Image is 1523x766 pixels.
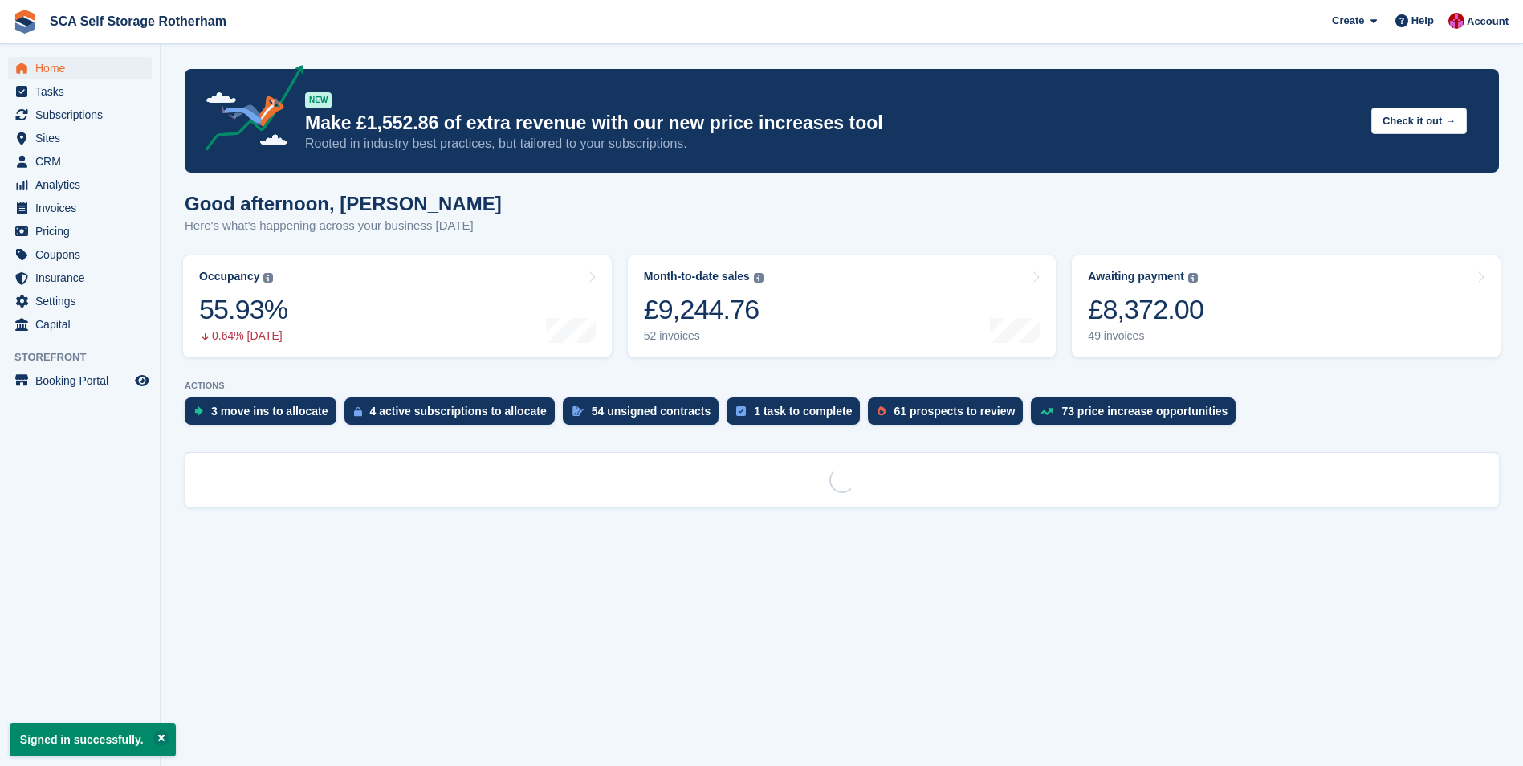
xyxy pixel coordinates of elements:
span: Account [1467,14,1509,30]
img: price-adjustments-announcement-icon-8257ccfd72463d97f412b2fc003d46551f7dbcb40ab6d574587a9cd5c0d94... [192,65,304,157]
a: 1 task to complete [727,397,868,433]
a: menu [8,127,152,149]
span: Capital [35,313,132,336]
a: menu [8,220,152,242]
a: menu [8,197,152,219]
div: Occupancy [199,270,259,283]
div: 54 unsigned contracts [592,405,711,418]
a: 54 unsigned contracts [563,397,727,433]
a: menu [8,150,152,173]
a: 73 price increase opportunities [1031,397,1244,433]
img: prospect-51fa495bee0391a8d652442698ab0144808aea92771e9ea1ae160a38d050c398.svg [878,406,886,416]
div: 52 invoices [644,329,764,343]
p: Make £1,552.86 of extra revenue with our new price increases tool [305,112,1358,135]
span: Insurance [35,267,132,289]
a: 61 prospects to review [868,397,1031,433]
a: menu [8,313,152,336]
div: Awaiting payment [1088,270,1184,283]
div: 49 invoices [1088,329,1203,343]
a: menu [8,80,152,103]
a: menu [8,173,152,196]
span: Booking Portal [35,369,132,392]
div: Month-to-date sales [644,270,750,283]
span: Sites [35,127,132,149]
p: Here's what's happening across your business [DATE] [185,217,502,235]
img: icon-info-grey-7440780725fd019a000dd9b08b2336e03edf1995a4989e88bcd33f0948082b44.svg [1188,273,1198,283]
div: 61 prospects to review [894,405,1015,418]
a: menu [8,290,152,312]
span: CRM [35,150,132,173]
img: active_subscription_to_allocate_icon-d502201f5373d7db506a760aba3b589e785aa758c864c3986d89f69b8ff3... [354,406,362,417]
a: Awaiting payment £8,372.00 49 invoices [1072,255,1501,357]
img: Thomas Webb [1448,13,1464,29]
div: 3 move ins to allocate [211,405,328,418]
a: menu [8,57,152,79]
a: menu [8,243,152,266]
div: £8,372.00 [1088,293,1203,326]
h1: Good afternoon, [PERSON_NAME] [185,193,502,214]
img: icon-info-grey-7440780725fd019a000dd9b08b2336e03edf1995a4989e88bcd33f0948082b44.svg [263,273,273,283]
a: menu [8,369,152,392]
span: Home [35,57,132,79]
a: 3 move ins to allocate [185,397,344,433]
span: Tasks [35,80,132,103]
div: 55.93% [199,293,287,326]
a: Occupancy 55.93% 0.64% [DATE] [183,255,612,357]
a: Month-to-date sales £9,244.76 52 invoices [628,255,1057,357]
div: 73 price increase opportunities [1061,405,1228,418]
span: Create [1332,13,1364,29]
span: Pricing [35,220,132,242]
span: Analytics [35,173,132,196]
div: £9,244.76 [644,293,764,326]
a: Preview store [132,371,152,390]
span: Help [1411,13,1434,29]
img: move_ins_to_allocate_icon-fdf77a2bb77ea45bf5b3d319d69a93e2d87916cf1d5bf7949dd705db3b84f3ca.svg [194,406,203,416]
img: task-75834270c22a3079a89374b754ae025e5fb1db73e45f91037f5363f120a921f8.svg [736,406,746,416]
img: icon-info-grey-7440780725fd019a000dd9b08b2336e03edf1995a4989e88bcd33f0948082b44.svg [754,273,764,283]
button: Check it out → [1371,108,1467,134]
a: menu [8,267,152,289]
div: NEW [305,92,332,108]
p: Signed in successfully. [10,723,176,756]
img: price_increase_opportunities-93ffe204e8149a01c8c9dc8f82e8f89637d9d84a8eef4429ea346261dce0b2c0.svg [1040,408,1053,415]
a: menu [8,104,152,126]
div: 4 active subscriptions to allocate [370,405,547,418]
div: 0.64% [DATE] [199,329,287,343]
span: Invoices [35,197,132,219]
a: 4 active subscriptions to allocate [344,397,563,433]
p: ACTIONS [185,381,1499,391]
span: Subscriptions [35,104,132,126]
img: stora-icon-8386f47178a22dfd0bd8f6a31ec36ba5ce8667c1dd55bd0f319d3a0aa187defe.svg [13,10,37,34]
span: Settings [35,290,132,312]
span: Coupons [35,243,132,266]
img: contract_signature_icon-13c848040528278c33f63329250d36e43548de30e8caae1d1a13099fd9432cc5.svg [572,406,584,416]
div: 1 task to complete [754,405,852,418]
p: Rooted in industry best practices, but tailored to your subscriptions. [305,135,1358,153]
span: Storefront [14,349,160,365]
a: SCA Self Storage Rotherham [43,8,233,35]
